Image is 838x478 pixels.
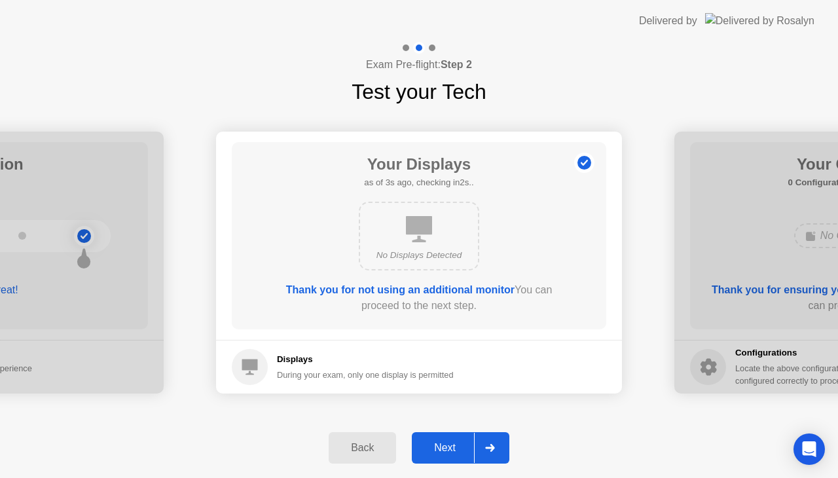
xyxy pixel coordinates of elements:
[364,153,473,176] h1: Your Displays
[269,282,569,314] div: You can proceed to the next step.
[286,284,515,295] b: Thank you for not using an additional monitor
[352,76,486,107] h1: Test your Tech
[277,369,454,381] div: During your exam, only one display is permitted
[441,59,472,70] b: Step 2
[277,353,454,366] h5: Displays
[793,433,825,465] div: Open Intercom Messenger
[412,432,509,464] button: Next
[366,57,472,73] h4: Exam Pre-flight:
[705,13,814,28] img: Delivered by Rosalyn
[371,249,467,262] div: No Displays Detected
[333,442,392,454] div: Back
[329,432,396,464] button: Back
[364,176,473,189] h5: as of 3s ago, checking in2s..
[639,13,697,29] div: Delivered by
[416,442,474,454] div: Next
